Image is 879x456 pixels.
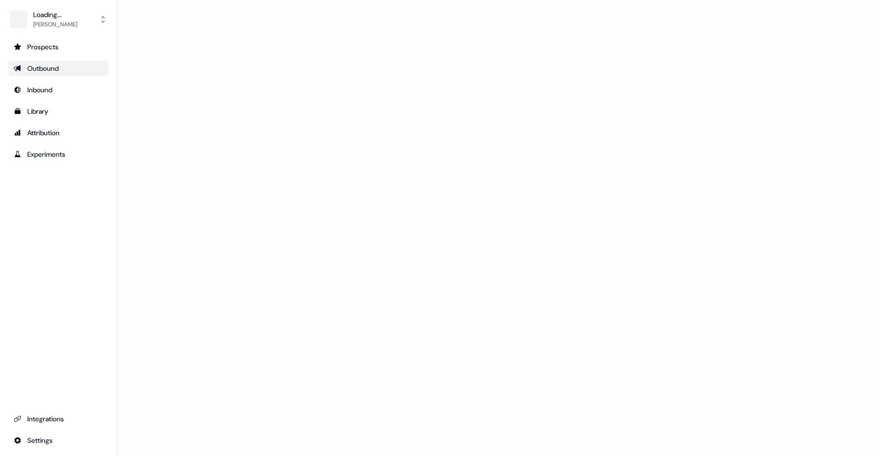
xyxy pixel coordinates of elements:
a: Go to attribution [8,125,109,141]
div: Experiments [14,149,103,159]
a: Go to outbound experience [8,61,109,76]
a: Go to templates [8,104,109,119]
a: Go to Inbound [8,82,109,98]
div: [PERSON_NAME] [33,20,77,29]
div: Attribution [14,128,103,138]
a: Go to experiments [8,146,109,162]
div: Library [14,106,103,116]
div: Integrations [14,414,103,424]
div: Settings [14,435,103,445]
a: Go to integrations [8,433,109,448]
div: Outbound [14,63,103,73]
div: Loading... [33,10,77,20]
div: Inbound [14,85,103,95]
div: Prospects [14,42,103,52]
a: Go to prospects [8,39,109,55]
button: Loading...[PERSON_NAME] [8,8,109,31]
a: Go to integrations [8,411,109,427]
